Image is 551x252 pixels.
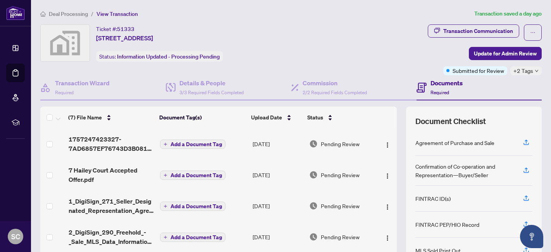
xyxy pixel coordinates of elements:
th: (7) File Name [65,107,156,128]
span: Required [430,90,449,95]
img: Document Status [309,233,318,241]
img: Logo [384,235,391,241]
span: Document Checklist [415,116,486,127]
span: 51333 [117,26,134,33]
span: Required [55,90,74,95]
span: 2_DigiSign_290_Freehold_-_Sale_MLS_Data_Information_Form_-_PropTx-[PERSON_NAME].pdf [69,228,154,246]
button: Add a Document Tag [160,232,226,242]
button: Logo [381,169,394,181]
div: Ticket #: [96,24,134,33]
img: logo [6,6,25,20]
div: FINTRAC ID(s) [415,194,451,203]
td: [DATE] [250,159,306,190]
span: 2/2 Required Fields Completed [303,90,367,95]
button: Add a Document Tag [160,202,226,211]
h4: Commission [303,78,367,88]
span: Status [307,113,323,122]
div: Agreement of Purchase and Sale [415,138,494,147]
span: plus [164,142,167,146]
span: Add a Document Tag [170,173,222,178]
span: Add a Document Tag [170,204,222,209]
button: Open asap [520,225,543,248]
h4: Transaction Wizard [55,78,110,88]
img: Logo [384,204,391,210]
span: plus [164,173,167,177]
button: Add a Document Tag [160,170,226,180]
div: Transaction Communication [443,25,513,37]
span: Pending Review [321,233,360,241]
span: Add a Document Tag [170,142,222,147]
span: 3/3 Required Fields Completed [179,90,244,95]
span: [STREET_ADDRESS] [96,33,153,43]
span: Update for Admin Review [474,47,537,60]
td: [DATE] [250,128,306,159]
th: Status [304,107,375,128]
span: Pending Review [321,140,360,148]
span: +2 Tags [513,66,533,75]
img: Document Status [309,202,318,210]
button: Add a Document Tag [160,139,226,149]
span: plus [164,235,167,239]
span: Deal Processing [49,10,88,17]
span: Submitted for Review [453,66,504,75]
span: ellipsis [530,30,536,35]
span: 7 Hailey Court Accepted Offer.pdf [69,166,154,184]
span: SC [11,231,20,242]
img: Logo [384,142,391,148]
img: Logo [384,173,391,179]
img: Document Status [309,140,318,148]
img: svg%3e [41,25,90,61]
button: Add a Document Tag [160,140,226,149]
span: Pending Review [321,171,360,179]
h4: Details & People [179,78,244,88]
div: Status: [96,51,223,62]
td: [DATE] [250,190,306,221]
span: (7) File Name [68,113,102,122]
th: Upload Date [248,107,304,128]
article: Transaction saved a day ago [474,9,542,18]
span: down [535,69,539,73]
span: Add a Document Tag [170,235,222,240]
span: Upload Date [251,113,282,122]
span: plus [164,204,167,208]
button: Logo [381,138,394,150]
button: Logo [381,200,394,212]
span: 1_DigiSign_271_Seller_Designated_Representation_Agreement_Authority_to_Offer_for_Sale_-_PropTx-[P... [69,197,154,215]
span: home [40,11,46,17]
th: Document Tag(s) [156,107,248,128]
img: Document Status [309,171,318,179]
span: 1757247423327-7AD6857EF76743D3B08106E44D5534C8.jpeg [69,135,154,153]
span: Pending Review [321,202,360,210]
span: Information Updated - Processing Pending [117,53,220,60]
div: Confirmation of Co-operation and Representation—Buyer/Seller [415,162,514,179]
button: Add a Document Tag [160,171,226,180]
button: Transaction Communication [428,24,519,38]
h4: Documents [430,78,463,88]
button: Logo [381,231,394,243]
button: Add a Document Tag [160,201,226,211]
span: View Transaction [96,10,138,17]
div: FINTRAC PEP/HIO Record [415,220,479,229]
button: Add a Document Tag [160,233,226,242]
li: / [91,9,93,18]
button: Update for Admin Review [469,47,542,60]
